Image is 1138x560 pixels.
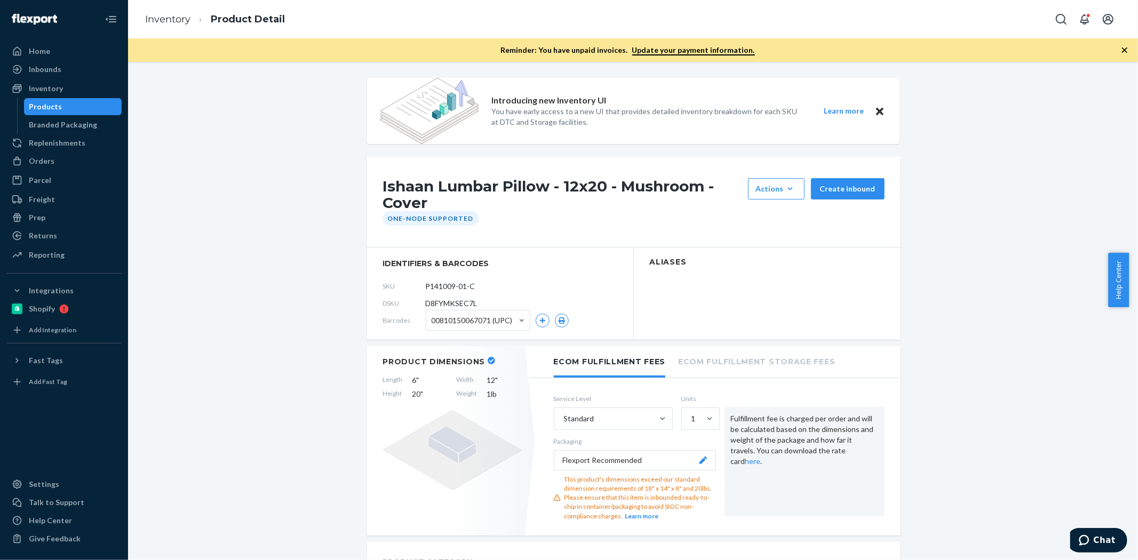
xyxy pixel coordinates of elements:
button: Create inbound [811,178,885,199]
div: Home [29,46,50,57]
span: Width [457,375,478,386]
div: Actions [756,183,797,194]
button: Open Search Box [1051,9,1072,30]
div: Products [29,101,62,112]
div: Standard [564,413,594,424]
p: Introducing new Inventory UI [492,94,607,107]
a: Reporting [6,246,122,263]
h2: Aliases [650,258,885,266]
button: Integrations [6,282,122,299]
p: You have early access to a new UI that provides detailed inventory breakdown for each SKU at DTC ... [492,106,805,127]
div: Reporting [29,250,65,260]
a: Product Detail [211,13,285,25]
a: Update your payment information. [632,45,755,55]
a: here [745,457,761,466]
a: Products [24,98,122,115]
span: DSKU [383,299,426,308]
span: 6 [412,375,447,386]
a: Parcel [6,172,122,189]
button: Learn more [817,105,871,118]
button: Actions [748,178,805,199]
span: Height [383,389,403,399]
div: Orders [29,156,54,166]
span: " [417,375,419,385]
p: Reminder: You have unpaid invoices. [501,45,755,55]
input: 1 [690,413,691,424]
span: 12 [487,375,522,386]
div: Replenishments [29,138,85,148]
button: Open account menu [1097,9,1119,30]
button: Give Feedback [6,530,122,547]
a: Settings [6,476,122,493]
a: Prep [6,209,122,226]
a: Add Integration [6,322,122,339]
span: 1 lb [487,389,522,399]
div: Returns [29,230,57,241]
span: identifiers & barcodes [383,258,617,269]
iframe: Opens a widget where you can chat to one of our agents [1070,528,1127,555]
div: Settings [29,479,59,490]
label: Service Level [554,394,673,403]
p: Packaging [554,437,716,446]
span: 20 [412,389,447,399]
ol: breadcrumbs [137,4,293,35]
a: Inventory [6,80,122,97]
div: Inventory [29,83,63,94]
div: Fast Tags [29,355,63,366]
div: Freight [29,194,55,205]
a: Home [6,43,122,60]
div: Parcel [29,175,51,186]
div: Fulfillment fee is charged per order and will be calculated based on the dimensions and weight of... [725,407,885,516]
div: Help Center [29,515,72,526]
span: 00810150067071 (UPC) [432,311,513,330]
input: Standard [563,413,564,424]
img: new-reports-banner-icon.82668bd98b6a51aee86340f2a7b77ae3.png [380,78,479,144]
a: Inbounds [6,61,122,78]
span: " [496,375,498,385]
div: Add Integration [29,325,76,334]
a: Help Center [6,512,122,529]
div: This product's dimensions exceed our standard dimension requirements of 18" x 14" x 8" and 20lbs.... [564,475,716,521]
a: Shopify [6,300,122,317]
div: Inbounds [29,64,61,75]
div: Talk to Support [29,497,84,508]
button: Help Center [1108,253,1129,307]
div: Add Fast Tag [29,377,67,386]
div: Integrations [29,285,74,296]
div: 1 [691,413,696,424]
span: SKU [383,282,426,291]
button: Fast Tags [6,352,122,369]
button: Close [873,105,887,118]
a: Add Fast Tag [6,373,122,390]
li: Ecom Fulfillment Storage Fees [678,346,835,375]
div: Give Feedback [29,533,81,544]
div: One-Node Supported [383,211,479,226]
a: Orders [6,153,122,170]
div: Shopify [29,303,55,314]
div: Branded Packaging [29,119,98,130]
a: Inventory [145,13,190,25]
button: Talk to Support [6,494,122,511]
span: " [421,389,424,398]
button: Learn more [625,511,659,521]
label: Units [681,394,716,403]
button: Flexport Recommended [554,450,716,470]
h1: Ishaan Lumbar Pillow - 12x20 - Mushroom - Cover [383,178,743,211]
button: Open notifications [1074,9,1095,30]
img: Flexport logo [12,14,57,25]
div: Prep [29,212,45,223]
span: D8FYMKSEC7L [426,298,478,309]
a: Returns [6,227,122,244]
button: Close Navigation [100,9,122,30]
span: Weight [457,389,478,399]
span: Length [383,375,403,386]
a: Replenishments [6,134,122,151]
a: Branded Packaging [24,116,122,133]
a: Freight [6,191,122,208]
span: Barcodes [383,316,426,325]
li: Ecom Fulfillment Fees [554,346,666,378]
h2: Product Dimensions [383,357,486,366]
